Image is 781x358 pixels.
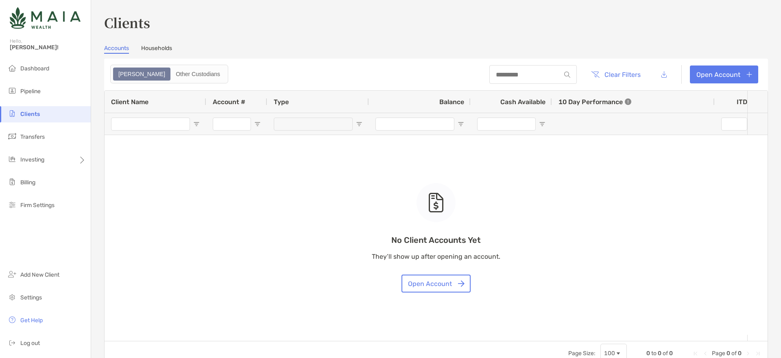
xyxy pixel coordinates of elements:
img: Zoe Logo [10,3,81,33]
img: input icon [564,72,570,78]
span: of [731,350,737,357]
span: Firm Settings [20,202,55,209]
span: 0 [646,350,650,357]
h3: Clients [104,13,768,32]
span: Investing [20,156,44,163]
p: No Client Accounts Yet [372,235,500,245]
span: Page [712,350,725,357]
div: First Page [692,350,699,357]
img: investing icon [7,154,17,164]
span: Billing [20,179,35,186]
img: add_new_client icon [7,269,17,279]
span: Transfers [20,133,45,140]
div: Page Size: [568,350,596,357]
span: Get Help [20,317,43,324]
img: empty state icon [428,193,444,212]
a: Households [141,45,172,54]
span: Clients [20,111,40,118]
span: [PERSON_NAME]! [10,44,86,51]
span: Dashboard [20,65,49,72]
span: Add New Client [20,271,59,278]
span: Settings [20,294,42,301]
button: Open Account [401,275,471,293]
img: button icon [458,280,465,287]
img: logout icon [7,338,17,347]
span: of [663,350,668,357]
img: transfers icon [7,131,17,141]
img: clients icon [7,109,17,118]
div: segmented control [110,65,228,83]
img: pipeline icon [7,86,17,96]
span: 0 [738,350,742,357]
div: Next Page [745,350,751,357]
span: Pipeline [20,88,41,95]
div: 100 [604,350,615,357]
div: Zoe [114,68,170,80]
span: 0 [669,350,673,357]
img: firm-settings icon [7,200,17,210]
a: Open Account [690,65,758,83]
img: billing icon [7,177,17,187]
a: Accounts [104,45,129,54]
p: They’ll show up after opening an account. [372,251,500,262]
div: Previous Page [702,350,709,357]
div: Other Custodians [171,68,225,80]
span: to [651,350,657,357]
span: Log out [20,340,40,347]
div: Last Page [755,350,761,357]
img: get-help icon [7,315,17,325]
span: 0 [658,350,661,357]
span: 0 [726,350,730,357]
img: dashboard icon [7,63,17,73]
button: Clear Filters [585,65,647,83]
img: settings icon [7,292,17,302]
